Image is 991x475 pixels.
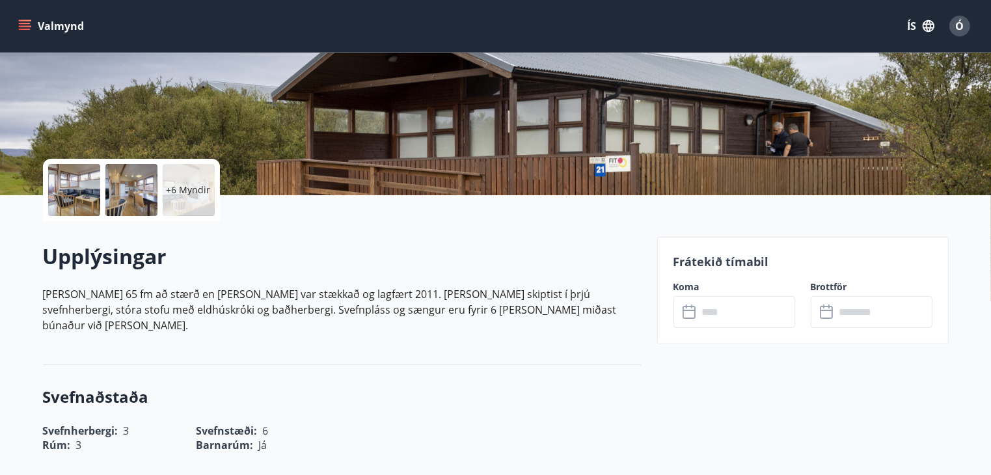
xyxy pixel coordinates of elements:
[16,14,89,38] button: menu
[944,10,975,42] button: Ó
[197,438,254,452] span: Barnarúm :
[76,438,82,452] span: 3
[956,19,964,33] span: Ó
[43,286,642,333] p: [PERSON_NAME] 65 fm að stærð en [PERSON_NAME] var stækkað og lagfært 2011. [PERSON_NAME] skiptist...
[43,386,642,408] h3: Svefnaðstaða
[43,242,642,271] h2: Upplýsingar
[673,280,795,293] label: Koma
[43,438,71,452] span: Rúm :
[167,183,211,197] p: +6 Myndir
[811,280,932,293] label: Brottför
[259,438,267,452] span: Já
[673,253,932,270] p: Frátekið tímabil
[900,14,942,38] button: ÍS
